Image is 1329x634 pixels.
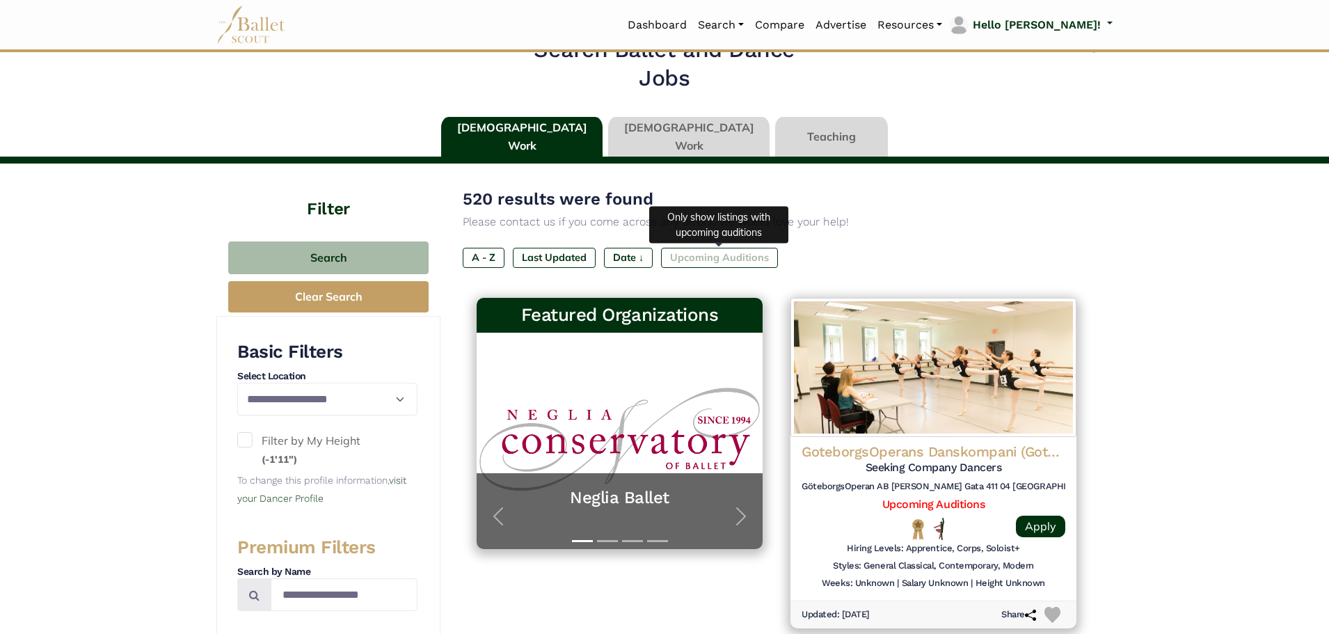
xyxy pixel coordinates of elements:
h6: Styles: General Classical, Contemporary, Modern [833,560,1033,572]
h4: Filter [216,164,440,221]
button: Slide 1 [572,533,593,549]
p: Hello [PERSON_NAME]! [973,16,1101,34]
a: Upcoming Auditions [882,498,985,511]
code: > [1104,35,1113,53]
li: [DEMOGRAPHIC_DATA] Work [438,117,605,157]
h6: Salary Unknown [902,578,968,589]
span: 520 results were found [463,189,653,209]
img: Heart [1044,607,1060,623]
a: profile picture Hello [PERSON_NAME]! [948,14,1113,36]
a: Search Other Listings> [965,36,1113,53]
h6: | [971,578,973,589]
h6: Updated: [DATE] [802,609,870,621]
li: [DEMOGRAPHIC_DATA] Work [605,117,772,157]
li: Teaching [772,117,891,157]
a: Search [692,10,749,40]
h6: Weeks: Unknown [822,578,894,589]
a: Resources [872,10,948,40]
img: National [909,518,927,540]
a: Advertise [810,10,872,40]
label: Date ↓ [604,248,653,267]
code: < [216,35,225,53]
a: visit your Dancer Profile [237,475,406,504]
h3: Featured Organizations [488,303,751,327]
h5: Seeking Company Dancers [802,461,1065,475]
h3: Premium Filters [237,536,417,560]
h4: GoteborgsOperans Danskompani (Gothenburg Opera Dance Company) [802,443,1065,461]
button: Clear Search [228,281,429,312]
h6: GöteborgsOperan AB [PERSON_NAME] Gata 411 04 [GEOGRAPHIC_DATA] [802,481,1065,493]
label: Filter by My Height [237,432,417,468]
label: Last Updated [513,248,596,267]
a: Apply [1016,516,1065,537]
button: Slide 3 [622,533,643,549]
a: Dashboard [622,10,692,40]
h3: Basic Filters [237,340,417,364]
button: Slide 4 [647,533,668,549]
a: <Go to Dashboard [216,36,334,53]
button: Search [228,241,429,274]
img: profile picture [949,15,969,35]
a: Compare [749,10,810,40]
h6: | [897,578,899,589]
h6: Height Unknown [976,578,1045,589]
button: Slide 2 [597,533,618,549]
small: (-1'11") [262,453,297,466]
img: All [934,518,944,540]
h4: Select Location [237,370,417,383]
h6: Hiring Levels: Apprentice, Corps, Soloist+ [847,543,1020,555]
img: Logo [790,298,1076,437]
h2: Search Ballet and Dance Jobs [508,35,822,93]
h6: Share [1001,609,1036,621]
input: Search by names... [271,578,417,611]
a: Neglia Ballet [491,487,749,509]
p: Please contact us if you come across any errors, we would love your help! [463,213,1090,231]
h4: Search by Name [237,565,417,579]
small: To change this profile information, [237,475,406,504]
label: A - Z [463,248,504,267]
label: Upcoming Auditions [661,248,778,267]
div: Only show listings with upcoming auditions [649,206,788,243]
